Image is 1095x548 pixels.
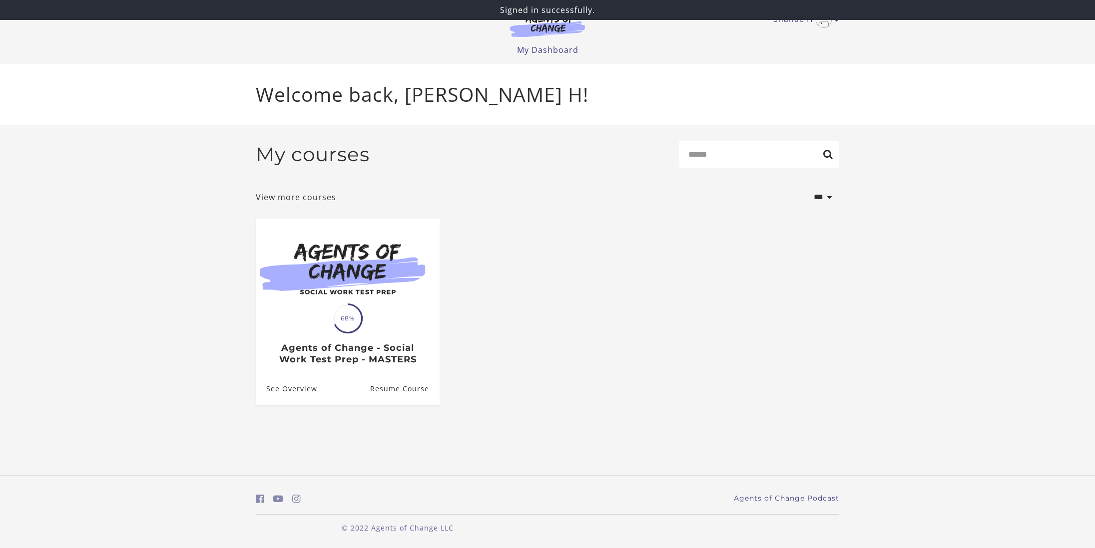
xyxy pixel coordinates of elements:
i: https://www.facebook.com/groups/aswbtestprep (Open in a new window) [256,494,264,504]
h3: Agents of Change - Social Work Test Prep - MASTERS [266,342,429,365]
a: Agents of Change Podcast [734,493,839,504]
a: View more courses [256,191,336,203]
h2: My courses [256,143,370,166]
a: Agents of Change - Social Work Test Prep - MASTERS: Resume Course [370,373,440,405]
p: Signed in successfully. [4,4,1091,16]
p: Welcome back, [PERSON_NAME] H! [256,80,839,109]
i: https://www.instagram.com/agentsofchangeprep/ (Open in a new window) [292,494,301,504]
a: https://www.instagram.com/agentsofchangeprep/ (Open in a new window) [292,492,301,506]
a: https://www.facebook.com/groups/aswbtestprep (Open in a new window) [256,492,264,506]
span: 68% [334,305,361,332]
i: https://www.youtube.com/c/AgentsofChangeTestPrepbyMeaganMitchell (Open in a new window) [273,494,283,504]
a: My Dashboard [517,44,578,55]
p: © 2022 Agents of Change LLC [256,523,540,533]
a: Agents of Change - Social Work Test Prep - MASTERS: See Overview [256,373,317,405]
img: Agents of Change Logo [500,14,595,37]
a: Toggle menu [773,12,834,28]
a: https://www.youtube.com/c/AgentsofChangeTestPrepbyMeaganMitchell (Open in a new window) [273,492,283,506]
